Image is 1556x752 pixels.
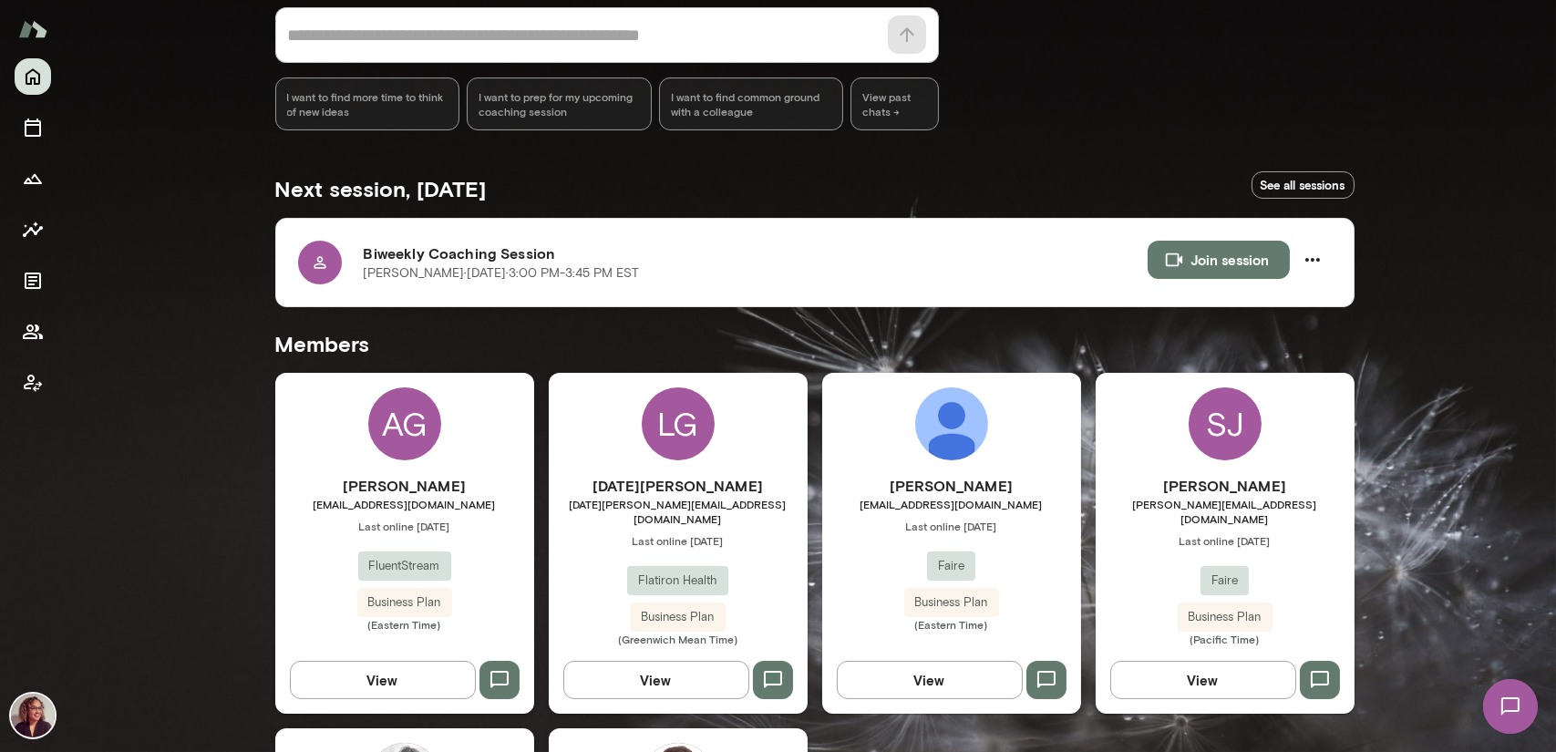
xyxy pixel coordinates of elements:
[275,174,487,203] h5: Next session, [DATE]
[467,77,652,130] div: I want to prep for my upcoming coaching session
[850,77,938,130] span: View past chats ->
[364,242,1148,264] h6: Biweekly Coaching Session
[822,617,1081,632] span: (Eastern Time)
[671,89,832,118] span: I want to find common ground with a colleague
[358,557,451,575] span: FluentStream
[1148,241,1290,279] button: Join session
[15,211,51,248] button: Insights
[275,77,460,130] div: I want to find more time to think of new ideas
[1096,475,1355,497] h6: [PERSON_NAME]
[15,109,51,146] button: Sessions
[275,519,534,533] span: Last online [DATE]
[479,89,640,118] span: I want to prep for my upcoming coaching session
[15,58,51,95] button: Home
[1096,533,1355,548] span: Last online [DATE]
[563,661,749,699] button: View
[1096,632,1355,646] span: (Pacific Time)
[15,365,51,401] button: Client app
[549,632,808,646] span: (Greenwich Mean Time)
[368,387,441,460] div: AG
[1200,572,1249,590] span: Faire
[290,661,476,699] button: View
[822,475,1081,497] h6: [PERSON_NAME]
[627,572,728,590] span: Flatiron Health
[275,497,534,511] span: [EMAIL_ADDRESS][DOMAIN_NAME]
[287,89,448,118] span: I want to find more time to think of new ideas
[275,329,1355,358] h5: Members
[275,617,534,632] span: (Eastern Time)
[822,497,1081,511] span: [EMAIL_ADDRESS][DOMAIN_NAME]
[1252,171,1355,200] a: See all sessions
[1178,608,1273,626] span: Business Plan
[915,387,988,460] img: Ling Zeng
[18,12,47,46] img: Mento
[549,533,808,548] span: Last online [DATE]
[15,263,51,299] button: Documents
[275,475,534,497] h6: [PERSON_NAME]
[659,77,844,130] div: I want to find common ground with a colleague
[631,608,726,626] span: Business Plan
[11,694,55,737] img: Safaa Khairalla
[357,593,452,612] span: Business Plan
[15,314,51,350] button: Members
[15,160,51,197] button: Growth Plan
[364,264,640,283] p: [PERSON_NAME] · [DATE] · 3:00 PM-3:45 PM EST
[549,497,808,526] span: [DATE][PERSON_NAME][EMAIL_ADDRESS][DOMAIN_NAME]
[1189,387,1262,460] div: SJ
[837,661,1023,699] button: View
[1110,661,1296,699] button: View
[549,475,808,497] h6: [DATE][PERSON_NAME]
[904,593,999,612] span: Business Plan
[822,519,1081,533] span: Last online [DATE]
[1096,497,1355,526] span: [PERSON_NAME][EMAIL_ADDRESS][DOMAIN_NAME]
[642,387,715,460] div: LG
[927,557,975,575] span: Faire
